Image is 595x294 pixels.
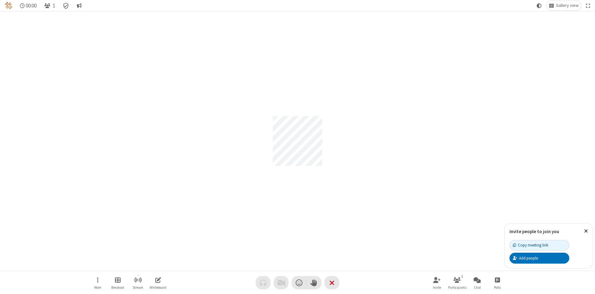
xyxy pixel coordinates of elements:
[474,286,481,289] span: Chat
[509,253,569,263] button: Add people
[53,3,55,9] span: 1
[584,1,593,10] button: Fullscreen
[428,274,446,292] button: Invite participants (Alt+I)
[149,274,167,292] button: Open shared whiteboard
[5,2,12,9] img: QA Selenium DO NOT DELETE OR CHANGE
[324,276,339,289] button: End or leave meeting
[133,286,143,289] span: Stream
[129,274,147,292] button: Start streaming
[448,274,466,292] button: Open participant list
[546,1,581,10] button: Change layout
[26,3,37,9] span: 00:00
[88,274,107,292] button: Open menu
[306,276,321,289] button: Raise hand
[150,286,166,289] span: Whiteboard
[509,240,569,251] button: Copy meeting link
[42,1,58,10] button: Open participant list
[60,1,72,10] div: Meeting details Encryption enabled
[74,1,84,10] button: Conversation
[17,1,39,10] div: Timer
[513,242,548,248] div: Copy meeting link
[111,286,124,289] span: Breakout
[509,228,559,234] label: Invite people to join you
[468,274,487,292] button: Open chat
[433,286,441,289] span: Invite
[256,276,271,289] button: Audio problem - check your Internet connection or call by phone
[494,286,501,289] span: Polls
[534,1,544,10] button: Using system theme
[94,286,101,289] span: More
[556,3,579,8] span: Gallery view
[274,276,289,289] button: Video
[580,224,593,239] button: Close popover
[448,286,466,289] span: Participants
[488,274,507,292] button: Open poll
[292,276,306,289] button: Send a reaction
[108,274,127,292] button: Manage Breakout Rooms
[460,274,465,279] div: 1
